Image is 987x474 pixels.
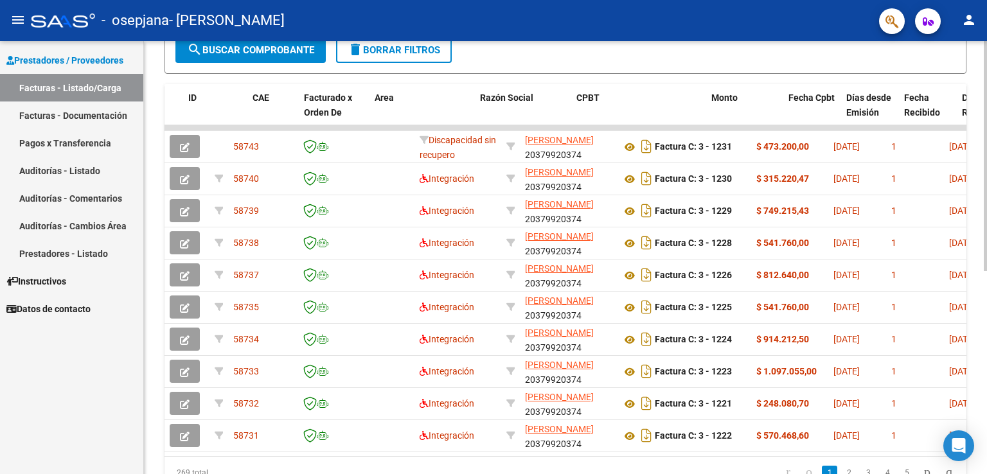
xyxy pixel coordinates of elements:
span: [DATE] [949,206,975,216]
button: Borrar Filtros [336,37,452,63]
span: 1 [891,302,896,312]
div: 20379920374 [525,165,611,192]
strong: Factura C: 3 - 1222 [655,431,732,441]
strong: $ 248.080,70 [756,398,809,408]
span: 58731 [233,430,259,441]
span: Fecha Recibido [904,92,940,118]
div: 20379920374 [525,261,611,288]
span: [PERSON_NAME] [525,295,594,306]
span: 58743 [233,141,259,152]
strong: Factura C: 3 - 1226 [655,270,732,281]
mat-icon: menu [10,12,26,28]
span: 58740 [233,173,259,184]
span: Razón Social [480,92,533,103]
i: Descargar documento [638,393,655,414]
span: [DATE] [949,398,975,408]
datatable-header-cell: Días desde Emisión [841,84,899,141]
strong: Factura C: 3 - 1221 [655,399,732,409]
span: [DATE] [833,430,860,441]
span: Datos de contacto [6,302,91,316]
i: Descargar documento [638,329,655,349]
div: 20379920374 [525,294,611,320]
span: [PERSON_NAME] [525,135,594,145]
i: Descargar documento [638,265,655,285]
span: Prestadores / Proveedores [6,53,123,67]
strong: Factura C: 3 - 1225 [655,303,732,313]
mat-icon: search [187,42,202,57]
strong: $ 749.215,43 [756,206,809,216]
span: Monto [711,92,738,103]
span: Integración [420,173,474,184]
mat-icon: delete [348,42,363,57]
mat-icon: person [961,12,977,28]
span: Buscar Comprobante [187,44,314,56]
span: 58738 [233,238,259,248]
span: 1 [891,366,896,376]
datatable-header-cell: Fecha Cpbt [783,84,841,141]
span: [DATE] [833,302,860,312]
span: - osepjana [102,6,169,35]
span: [DATE] [833,334,860,344]
span: [DATE] [833,173,860,184]
span: [DATE] [949,238,975,248]
strong: $ 812.640,00 [756,270,809,280]
span: [DATE] [949,141,975,152]
strong: Factura C: 3 - 1223 [655,367,732,377]
span: 58739 [233,206,259,216]
span: 1 [891,398,896,408]
i: Descargar documento [638,425,655,446]
i: Descargar documento [638,297,655,317]
span: [DATE] [949,366,975,376]
span: [PERSON_NAME] [525,231,594,241]
datatable-header-cell: Facturado x Orden De [299,84,369,141]
datatable-header-cell: CAE [247,84,299,141]
datatable-header-cell: Monto [706,84,783,141]
span: Integración [420,334,474,344]
span: [DATE] [949,334,975,344]
datatable-header-cell: Fecha Recibido [899,84,957,141]
span: [PERSON_NAME] [525,263,594,274]
div: 20379920374 [525,422,611,449]
strong: $ 1.097.055,00 [756,366,817,376]
span: [PERSON_NAME] [525,328,594,338]
span: CAE [253,92,269,103]
span: Facturado x Orden De [304,92,352,118]
strong: Factura C: 3 - 1230 [655,174,732,184]
strong: Factura C: 3 - 1229 [655,206,732,216]
span: [PERSON_NAME] [525,360,594,370]
div: Open Intercom Messenger [943,430,974,461]
div: 20379920374 [525,326,611,353]
i: Descargar documento [638,136,655,157]
span: Días desde Emisión [846,92,891,118]
span: Integración [420,238,474,248]
span: 58733 [233,366,259,376]
span: Integración [420,430,474,441]
span: Area [375,92,394,103]
strong: Factura C: 3 - 1231 [655,142,732,152]
span: [PERSON_NAME] [525,167,594,177]
div: 20379920374 [525,197,611,224]
span: [DATE] [949,270,975,280]
datatable-header-cell: CPBT [571,84,706,141]
span: Integración [420,302,474,312]
span: 1 [891,141,896,152]
span: CPBT [576,92,600,103]
span: [PERSON_NAME] [525,424,594,434]
span: [DATE] [833,238,860,248]
strong: $ 570.468,60 [756,430,809,441]
span: 58735 [233,302,259,312]
strong: $ 473.200,00 [756,141,809,152]
span: 1 [891,173,896,184]
strong: $ 541.760,00 [756,302,809,312]
div: 20379920374 [525,358,611,385]
span: 1 [891,206,896,216]
div: 20379920374 [525,390,611,417]
span: Integración [420,206,474,216]
span: [DATE] [833,398,860,408]
span: Integración [420,270,474,280]
span: 58732 [233,398,259,408]
datatable-header-cell: Razón Social [475,84,571,141]
span: Discapacidad sin recupero [420,135,496,160]
span: Integración [420,366,474,376]
strong: $ 541.760,00 [756,238,809,248]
